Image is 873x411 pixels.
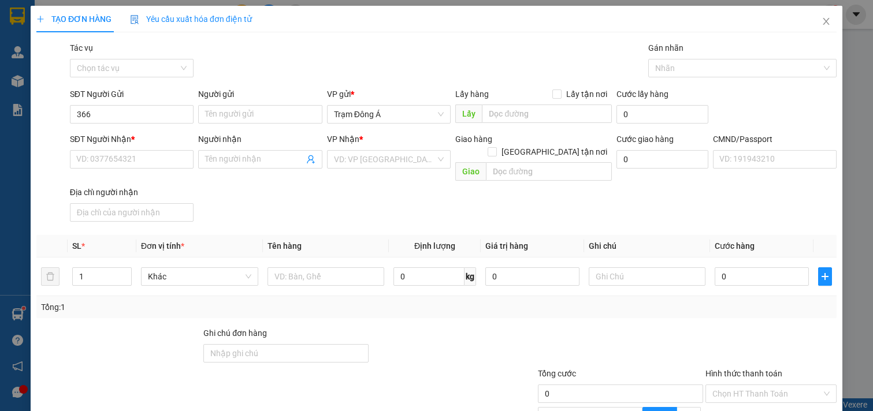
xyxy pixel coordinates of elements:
span: Giao hàng [455,134,492,144]
label: Hình thức thanh toán [705,369,782,378]
div: Người nhận [198,133,322,145]
input: Dọc đường [486,162,611,181]
span: SL [72,241,81,251]
span: kg [465,267,476,286]
input: VD: Bàn, Ghế [268,267,385,286]
input: 0 [485,267,579,286]
div: Tổng: 1 [41,301,337,313]
div: Người gửi [198,88,322,100]
span: VP Nhận [327,134,359,144]
span: Giá trị hàng [485,241,528,251]
span: Cước hàng [715,241,755,251]
input: Địa chỉ của người nhận [70,203,194,222]
span: Yêu cầu xuất hóa đơn điện tử [130,14,252,24]
input: Ghi chú đơn hàng [203,344,368,363]
label: Cước lấy hàng [616,89,668,99]
span: Đơn vị tính [141,241,184,251]
button: delete [41,267,60,286]
span: Định lượng [414,241,455,251]
input: Cước giao hàng [616,150,708,169]
label: Tác vụ [70,43,93,53]
button: Close [810,6,842,38]
img: icon [130,15,139,24]
span: Trạm Đông Á [334,106,444,123]
span: TẠO ĐƠN HÀNG [36,14,112,24]
span: Khác [148,268,251,285]
span: Lấy hàng [455,89,489,99]
th: Ghi chú [584,235,711,257]
span: user-add [306,155,315,164]
div: SĐT Người Gửi [70,88,194,100]
div: SĐT Người Nhận [70,133,194,145]
span: Lấy tận nơi [562,88,612,100]
input: Dọc đường [482,104,611,123]
input: Cước lấy hàng [616,105,708,124]
span: [GEOGRAPHIC_DATA] tận nơi [497,145,612,158]
label: Gán nhãn [648,43,683,53]
span: Giao [455,162,486,181]
button: plus [818,267,832,286]
span: Tên hàng [268,241,302,251]
input: Ghi Chú [589,267,706,286]
span: plus [819,272,831,281]
span: Lấy [455,104,482,123]
div: VP gửi [327,88,451,100]
span: Tổng cước [538,369,576,378]
label: Cước giao hàng [616,134,674,144]
div: Địa chỉ người nhận [70,186,194,199]
span: plus [36,15,44,23]
span: close [822,17,831,26]
label: Ghi chú đơn hàng [203,328,267,338]
div: CMND/Passport [713,133,837,145]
